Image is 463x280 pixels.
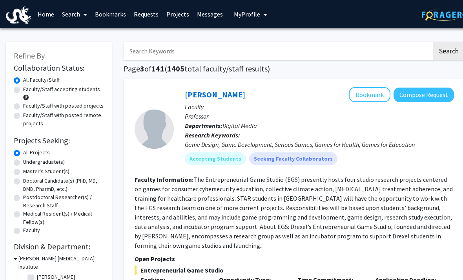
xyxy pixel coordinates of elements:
[222,122,257,130] span: Digital Media
[14,63,104,73] h2: Collaboration Status:
[91,0,130,28] a: Bookmarks
[185,122,222,130] b: Departments:
[185,140,454,149] div: Game Design, Game Development, Serious Games, Games for Health, Games for Education
[6,245,33,274] iframe: Chat
[23,193,104,210] label: Postdoctoral Researcher(s) / Research Staff
[140,64,144,73] span: 3
[23,177,104,193] label: Doctoral Candidate(s) (PhD, MD, DMD, PharmD, etc.)
[23,167,69,176] label: Master's Student(s)
[124,42,432,60] input: Search Keywords
[185,90,245,99] a: [PERSON_NAME]
[14,51,45,60] span: Refine By
[185,112,454,121] p: Professor
[23,158,65,166] label: Undergraduate(s)
[23,226,40,234] label: Faculty
[23,102,104,110] label: Faculty/Staff with posted projects
[349,87,390,102] button: Add Frank Lee to Bookmarks
[23,85,100,93] label: Faculty/Staff accepting students
[162,0,193,28] a: Projects
[130,0,162,28] a: Requests
[135,265,454,275] span: Entrepreneurial Game Studio
[18,254,104,271] h3: [PERSON_NAME] [MEDICAL_DATA] Institute
[167,64,184,73] span: 1405
[23,76,60,84] label: All Faculty/Staff
[23,210,104,226] label: Medical Resident(s) / Medical Fellow(s)
[135,254,454,264] p: Open Projects
[23,111,104,128] label: Faculty/Staff with posted remote projects
[249,152,337,165] mat-chip: Seeking Faculty Collaborators
[193,0,227,28] a: Messages
[135,176,193,183] b: Faculty Information:
[394,88,454,102] button: Compose Request to Frank Lee
[185,102,454,112] p: Faculty
[23,148,50,157] label: All Projects
[151,64,164,73] span: 141
[6,6,31,24] img: Drexel University Logo
[58,0,91,28] a: Search
[135,176,453,249] fg-read-more: The Entrepreneurial Game Studio (EGS) presently hosts four studio research projects centered on g...
[14,136,104,145] h2: Projects Seeking:
[14,242,104,251] h2: Division & Department:
[185,152,246,165] mat-chip: Accepting Students
[34,0,58,28] a: Home
[234,10,260,18] span: My Profile
[185,131,240,139] b: Research Keywords:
